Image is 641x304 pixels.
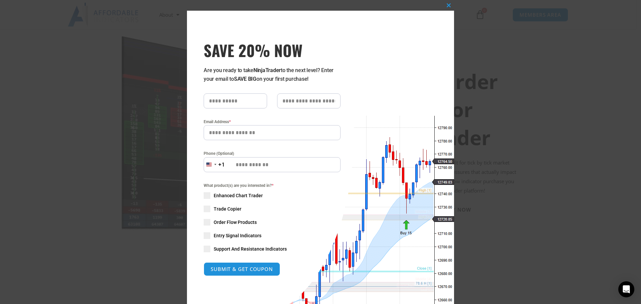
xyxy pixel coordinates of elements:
h3: SAVE 20% NOW [204,41,341,59]
label: Trade Copier [204,206,341,212]
label: Entry Signal Indicators [204,232,341,239]
strong: NinjaTrader [253,67,281,73]
label: Phone (Optional) [204,150,341,157]
button: SUBMIT & GET COUPON [204,262,280,276]
strong: SAVE BIG [234,76,256,82]
span: Entry Signal Indicators [214,232,261,239]
label: Enhanced Chart Trader [204,192,341,199]
label: Support And Resistance Indicators [204,246,341,252]
span: What product(s) are you interested in? [204,182,341,189]
div: Open Intercom Messenger [618,281,634,297]
label: Email Address [204,118,341,125]
span: Enhanced Chart Trader [214,192,263,199]
span: Support And Resistance Indicators [214,246,287,252]
div: +1 [218,161,225,169]
p: Are you ready to take to the next level? Enter your email to on your first purchase! [204,66,341,83]
span: Order Flow Products [214,219,257,226]
span: Trade Copier [214,206,241,212]
label: Order Flow Products [204,219,341,226]
button: Selected country [204,157,225,172]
